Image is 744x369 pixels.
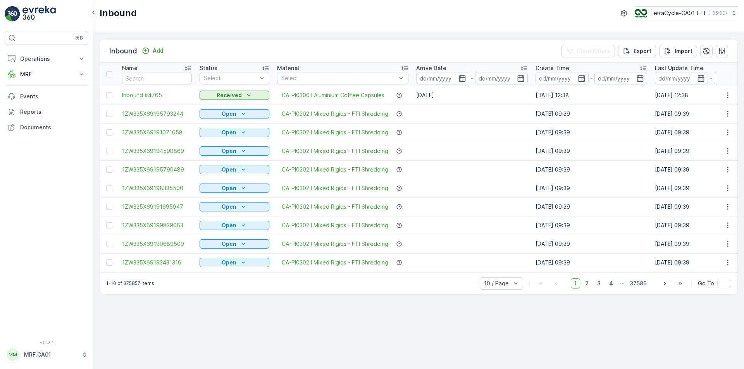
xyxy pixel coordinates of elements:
[5,89,88,104] a: Events
[122,221,192,229] a: 1ZW335X69199839063
[5,120,88,135] a: Documents
[282,91,384,99] a: CA-PI0300 I Aluminium Coffee Capsules
[222,147,236,155] p: Open
[618,45,656,57] button: Export
[282,147,388,155] a: CA-PI0302 I Mixed Rigids - FTI Shredding
[100,7,137,19] p: Inbound
[708,10,727,16] p: ( -05:00 )
[282,203,388,211] a: CA-PI0302 I Mixed Rigids - FTI Shredding
[200,109,269,118] button: Open
[106,259,112,266] div: Toggle Row Selected
[536,64,569,72] p: Create Time
[222,129,236,136] p: Open
[635,6,738,20] button: TerraCycle-CA01-FTI(-05:00)
[5,347,88,363] button: MMMRF.CA01
[204,74,257,82] p: Select
[106,129,112,136] div: Toggle Row Selected
[282,240,388,248] a: CA-PI0302 I Mixed Rigids - FTI Shredding
[532,235,651,253] td: [DATE] 09:39
[222,184,236,192] p: Open
[22,6,56,22] img: logo_light-DOdMpM7g.png
[277,64,299,72] p: Material
[122,259,192,266] a: 1ZW335X69193431316
[106,166,112,173] div: Toggle Row Selected
[122,184,192,192] span: 1ZW335X69198335500
[5,67,88,82] button: MRF
[20,93,85,100] p: Events
[200,165,269,174] button: Open
[200,258,269,267] button: Open
[200,91,269,100] button: Received
[122,129,192,136] a: 1ZW335X69191071058
[475,72,528,84] input: dd/mm/yyyy
[659,45,697,57] button: Import
[620,278,625,288] p: ...
[282,221,388,229] span: CA-PI0302 I Mixed Rigids - FTI Shredding
[594,72,648,84] input: dd/mm/yyyy
[532,142,651,160] td: [DATE] 09:39
[106,148,112,154] div: Toggle Row Selected
[536,72,589,84] input: dd/mm/yyyy
[606,278,617,288] span: 4
[532,86,651,105] td: [DATE] 12:38
[200,64,217,72] p: Status
[532,179,651,197] td: [DATE] 09:39
[106,204,112,210] div: Toggle Row Selected
[122,203,192,211] a: 1ZW335X69191695947
[106,241,112,247] div: Toggle Row Selected
[471,74,474,83] p: -
[200,202,269,211] button: Open
[139,46,167,55] button: Add
[698,280,714,287] span: Go To
[222,110,236,118] p: Open
[217,91,242,99] p: Received
[122,240,192,248] a: 1ZW335X69190689509
[106,222,112,228] div: Toggle Row Selected
[24,351,77,359] p: MRF.CA01
[282,184,388,192] a: CA-PI0302 I Mixed Rigids - FTI Shredding
[122,147,192,155] a: 1ZW335X69194598869
[5,104,88,120] a: Reports
[561,45,615,57] button: Clear Filters
[532,160,651,179] td: [DATE] 09:39
[282,166,388,173] a: CA-PI0302 I Mixed Rigids - FTI Shredding
[222,203,236,211] p: Open
[122,72,192,84] input: Search
[571,278,580,288] span: 1
[5,51,88,67] button: Operations
[122,91,192,99] a: Inbound #4765
[412,86,532,105] td: [DATE]
[675,47,692,55] p: Import
[106,92,112,98] div: Toggle Row Selected
[222,166,236,173] p: Open
[75,35,83,41] p: ⌘B
[109,46,137,57] p: Inbound
[281,74,396,82] p: Select
[582,278,592,288] span: 2
[7,348,19,361] div: MM
[20,70,73,78] p: MRF
[200,239,269,249] button: Open
[635,9,647,17] img: TC_BVHiTW6.png
[106,111,112,117] div: Toggle Row Selected
[282,259,388,266] a: CA-PI0302 I Mixed Rigids - FTI Shredding
[122,64,138,72] p: Name
[200,128,269,137] button: Open
[282,110,388,118] a: CA-PI0302 I Mixed Rigids - FTI Shredding
[200,221,269,230] button: Open
[122,110,192,118] a: 1ZW335X69195793244
[282,129,388,136] a: CA-PI0302 I Mixed Rigids - FTI Shredding
[153,47,164,55] p: Add
[594,278,604,288] span: 3
[122,166,192,173] span: 1ZW335X69195790489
